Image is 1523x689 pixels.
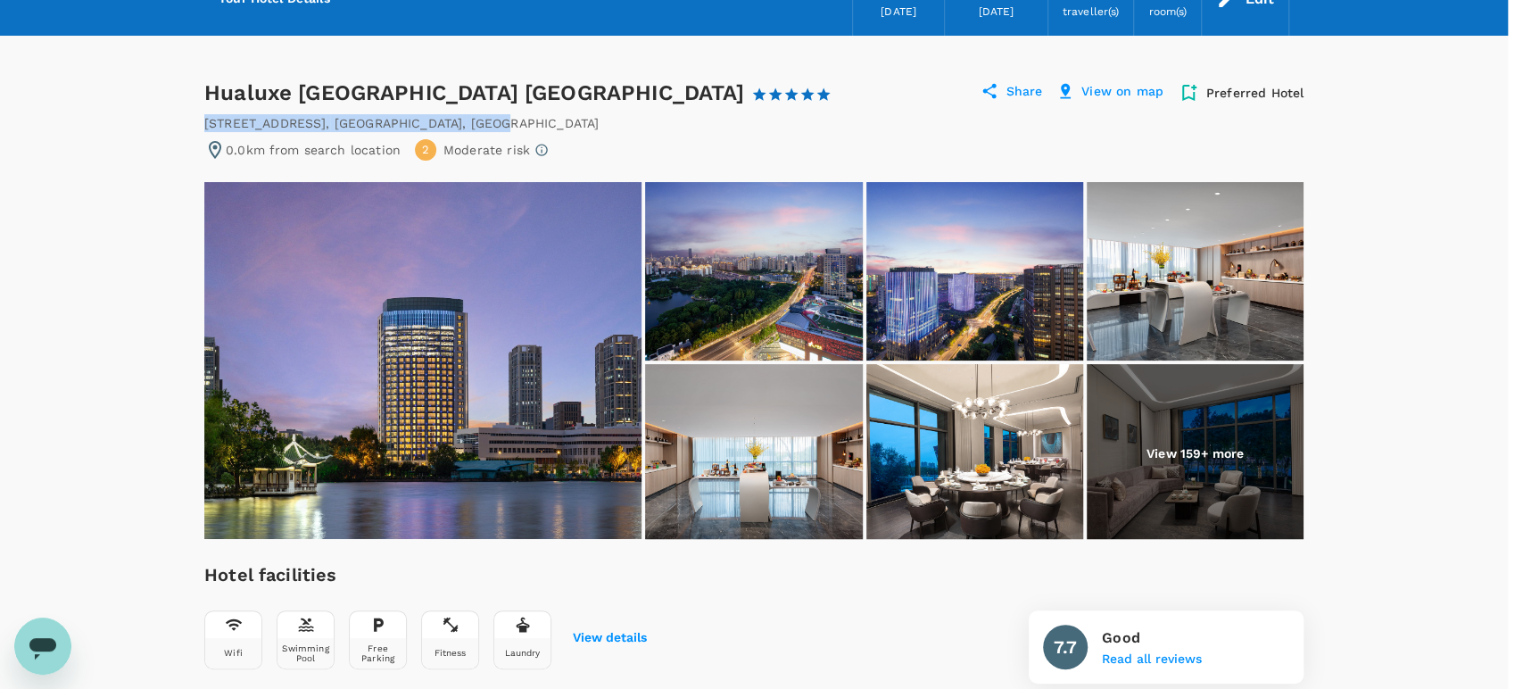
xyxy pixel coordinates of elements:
[866,364,1083,543] img: CAI FENG LOU Chinese Restaurant Private Dining Room
[866,182,1083,361] img: SHECC
[1087,364,1304,543] img: CAI FENG LOU Chinese Restaurant Private Dining Room
[645,364,862,543] img: 3F Meeting Room Foyer
[224,648,243,658] div: Wifi
[1087,182,1304,361] img: Pre-function Area
[443,141,530,159] p: Moderate risk
[573,631,647,645] button: View details
[353,643,402,663] div: Free Parking
[434,648,466,658] div: Fitness
[422,142,429,159] span: 2
[1054,633,1077,661] h6: 7.7
[14,618,71,675] iframe: Button to launch messaging window
[1063,5,1120,18] span: traveller(s)
[1102,627,1202,649] p: Good
[1006,82,1042,104] p: Share
[226,141,401,159] p: 0.0km from search location
[1102,652,1202,667] button: Read all reviews
[204,182,641,539] img: Hotel Exterior
[978,5,1014,18] span: [DATE]
[1146,444,1244,462] p: View 159+ more
[645,182,862,361] img: Changfeng Joy City
[1206,84,1304,102] p: Preferred Hotel
[204,79,832,107] div: Hualuxe [GEOGRAPHIC_DATA] [GEOGRAPHIC_DATA]
[1148,5,1187,18] span: room(s)
[281,643,330,663] div: Swimming Pool
[504,648,540,658] div: Laundry
[1081,82,1163,104] p: View on map
[881,5,916,18] span: [DATE]
[204,114,599,132] div: [STREET_ADDRESS] , [GEOGRAPHIC_DATA] , [GEOGRAPHIC_DATA]
[204,560,647,589] h6: Hotel facilities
